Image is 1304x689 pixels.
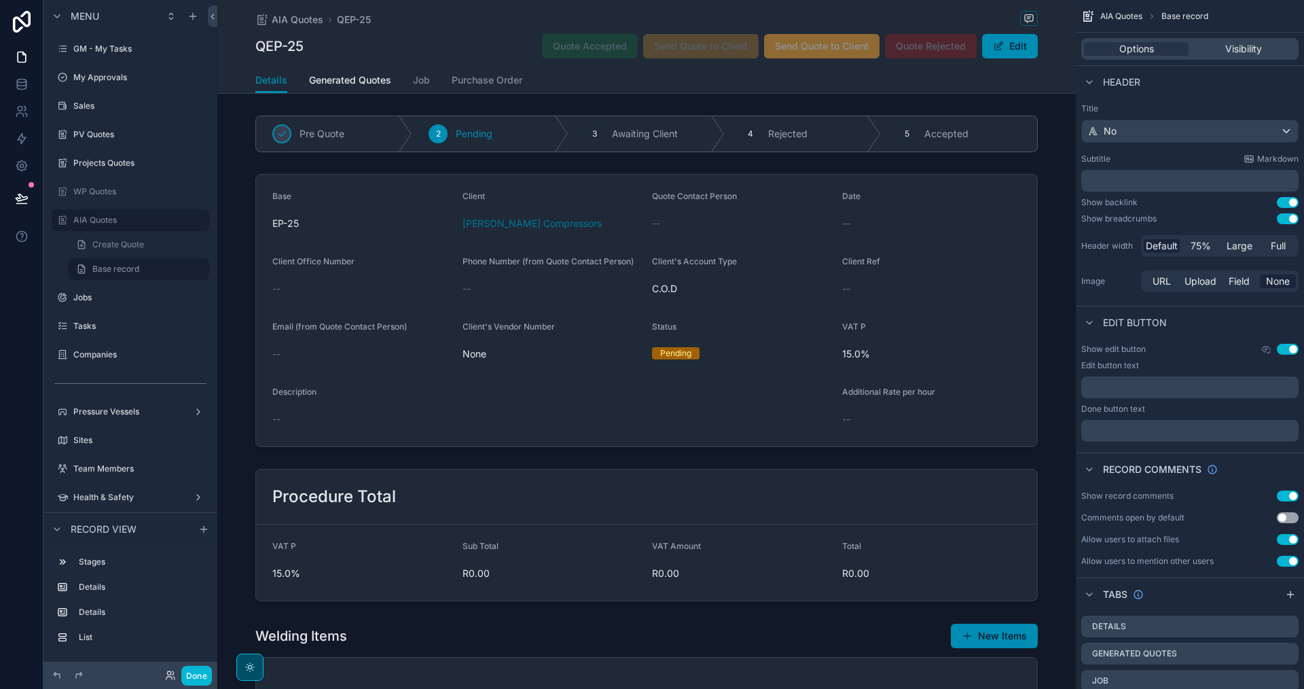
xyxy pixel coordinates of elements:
[52,458,209,480] a: Team Members
[73,292,206,303] label: Jobs
[52,38,209,60] a: GM - My Tasks
[1081,213,1157,224] div: Show breadcrumbs
[181,666,212,686] button: Done
[1244,154,1299,164] a: Markdown
[73,43,206,54] label: GM - My Tasks
[73,72,206,83] label: My Approvals
[1081,103,1299,114] label: Title
[1153,275,1171,288] span: URL
[1257,154,1299,164] span: Markdown
[255,68,287,94] a: Details
[52,95,209,117] a: Sales
[1081,276,1136,287] label: Image
[92,264,139,275] span: Base record
[52,181,209,202] a: WP Quotes
[1081,404,1145,414] label: Done button text
[73,101,206,111] label: Sales
[52,287,209,308] a: Jobs
[1081,376,1299,398] div: scrollable content
[73,186,206,197] label: WP Quotes
[73,129,206,140] label: PV Quotes
[1081,491,1174,501] div: Show record comments
[255,13,323,26] a: AIA Quotes
[52,209,209,231] a: AIA Quotes
[79,632,204,643] label: List
[337,13,371,26] a: QEP-25
[71,10,99,23] span: Menu
[1081,556,1214,567] div: Allow users to mention other users
[1081,197,1138,208] div: Show backlink
[1081,344,1146,355] label: Show edit button
[255,73,287,87] span: Details
[1092,648,1177,659] label: Generated Quotes
[1271,239,1286,253] span: Full
[92,239,144,250] span: Create Quote
[1081,534,1179,545] div: Allow users to attach files
[452,73,522,87] span: Purchase Order
[1104,124,1117,138] span: No
[1100,11,1142,22] span: AIA Quotes
[413,73,430,87] span: Job
[68,234,209,255] a: Create Quote
[1225,42,1262,56] span: Visibility
[1103,463,1201,476] span: Record comments
[52,429,209,451] a: Sites
[413,68,430,95] a: Job
[43,545,217,662] div: scrollable content
[1081,120,1299,143] button: No
[79,607,204,618] label: Details
[1103,75,1140,89] span: Header
[73,406,187,417] label: Pressure Vessels
[52,487,209,508] a: Health & Safety
[52,401,209,423] a: Pressure Vessels
[73,435,206,446] label: Sites
[309,68,391,95] a: Generated Quotes
[452,68,522,95] a: Purchase Order
[1227,239,1252,253] span: Large
[1081,241,1136,251] label: Header width
[52,152,209,174] a: Projects Quotes
[1081,512,1184,523] div: Comments open by default
[272,13,323,26] span: AIA Quotes
[1103,588,1127,601] span: Tabs
[1161,11,1208,22] span: Base record
[1081,170,1299,192] div: scrollable content
[52,344,209,366] a: Companies
[1184,275,1216,288] span: Upload
[73,158,206,169] label: Projects Quotes
[982,34,1038,58] button: Edit
[1119,42,1154,56] span: Options
[1146,239,1178,253] span: Default
[73,492,187,503] label: Health & Safety
[1081,154,1110,164] label: Subtitle
[68,258,209,280] a: Base record
[1191,239,1211,253] span: 75%
[52,124,209,145] a: PV Quotes
[255,37,304,56] h1: QEP-25
[1229,275,1250,288] span: Field
[52,67,209,88] a: My Approvals
[52,315,209,337] a: Tasks
[79,556,204,567] label: Stages
[309,73,391,87] span: Generated Quotes
[73,463,206,474] label: Team Members
[1081,360,1139,371] label: Edit button text
[1266,275,1290,288] span: None
[73,349,206,360] label: Companies
[1081,420,1299,442] div: scrollable content
[73,321,206,332] label: Tasks
[73,215,201,226] label: AIA Quotes
[1103,316,1167,330] span: Edit button
[1092,621,1126,632] label: Details
[71,523,137,536] span: Record view
[79,582,204,593] label: Details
